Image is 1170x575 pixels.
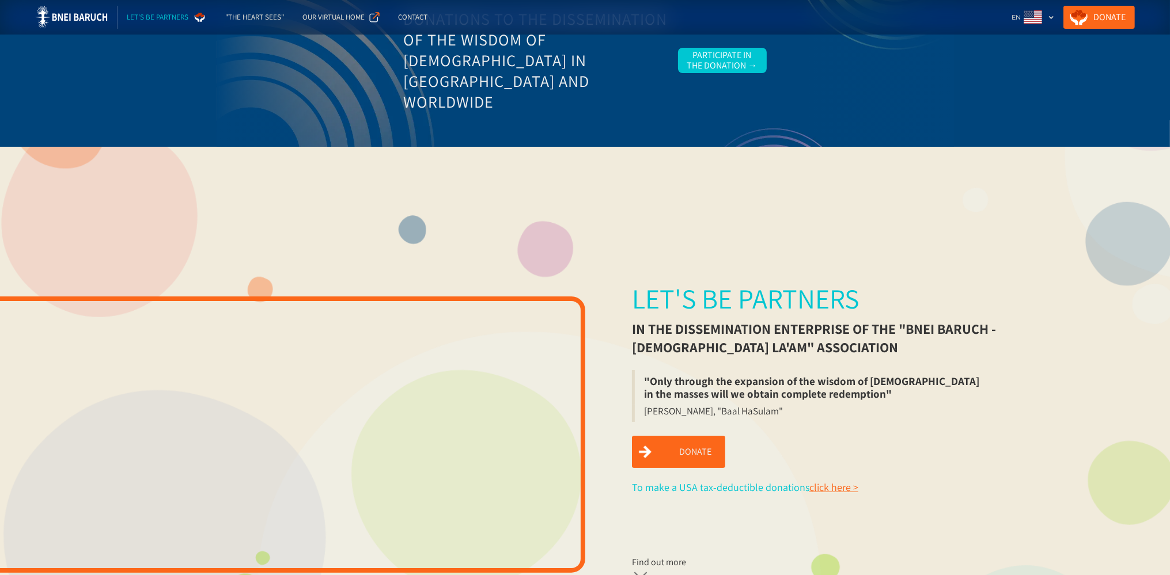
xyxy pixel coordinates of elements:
[404,9,669,112] h3: Donations to the Dissemination of the Wisdom of [DEMOGRAPHIC_DATA] in [GEOGRAPHIC_DATA] and World...
[632,370,999,405] blockquote: "Only through the expansion of the wisdom of [DEMOGRAPHIC_DATA] in the masses will we obtain comp...
[687,50,758,71] div: Participate in the Donation →
[389,6,437,29] a: Contact
[1012,12,1021,23] div: EN
[632,482,858,493] div: To make a USA tax-deductible donations
[632,405,792,422] blockquote: [PERSON_NAME], "Baal HaSulam"
[216,6,293,29] a: "The Heart Sees"
[1007,6,1059,29] div: EN
[1063,6,1135,29] a: Donate
[632,319,999,356] div: in the dissemination enterprise of the "Bnei Baruch - [DEMOGRAPHIC_DATA] La'am" association
[127,12,188,23] div: Let's be partners
[118,6,216,29] a: Let's be partners
[632,436,725,468] a: Donate
[293,6,389,29] a: Our Virtual Home
[632,283,859,315] div: Let's be partners
[398,12,427,23] div: Contact
[302,12,365,23] div: Our Virtual Home
[632,557,686,568] div: Find out more
[225,12,284,23] div: "The Heart Sees"
[809,481,858,494] a: click here >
